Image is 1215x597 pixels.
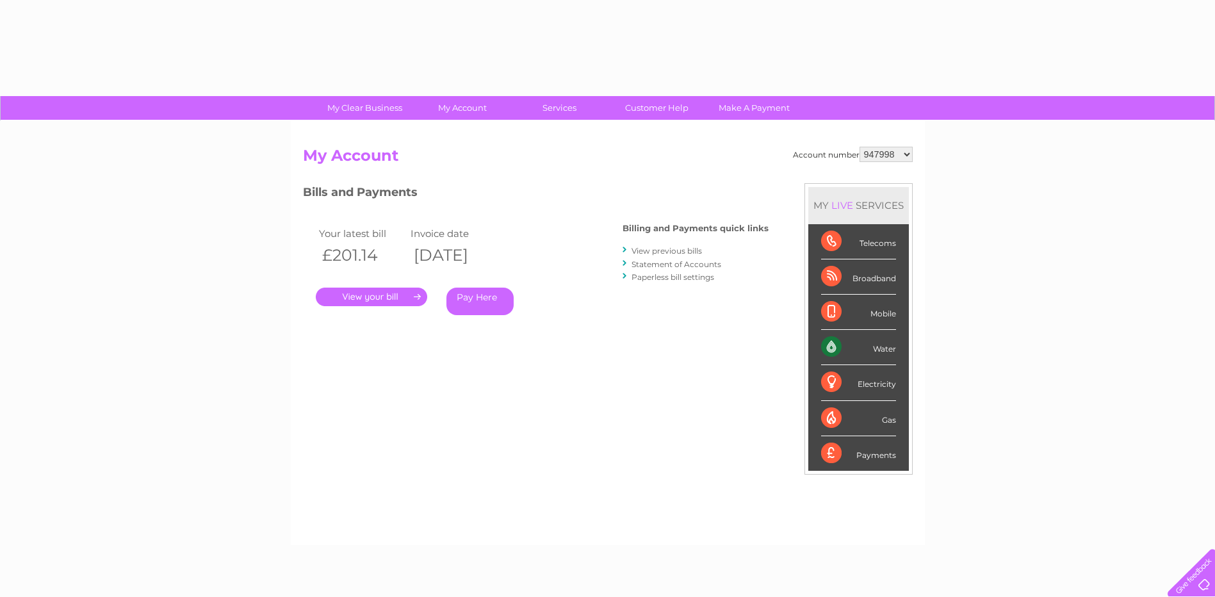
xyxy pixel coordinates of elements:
div: Mobile [821,295,896,330]
div: Gas [821,401,896,436]
a: Customer Help [604,96,710,120]
th: [DATE] [407,242,500,268]
a: . [316,288,427,306]
h3: Bills and Payments [303,183,769,206]
a: Services [507,96,612,120]
a: Pay Here [446,288,514,315]
a: Make A Payment [701,96,807,120]
div: Account number [793,147,913,162]
td: Invoice date [407,225,500,242]
h2: My Account [303,147,913,171]
div: MY SERVICES [808,187,909,224]
div: Water [821,330,896,365]
td: Your latest bill [316,225,408,242]
div: Electricity [821,365,896,400]
a: My Account [409,96,515,120]
th: £201.14 [316,242,408,268]
a: View previous bills [632,246,702,256]
div: Telecoms [821,224,896,259]
div: Payments [821,436,896,471]
a: Statement of Accounts [632,259,721,269]
h4: Billing and Payments quick links [623,224,769,233]
div: LIVE [829,199,856,211]
div: Broadband [821,259,896,295]
a: Paperless bill settings [632,272,714,282]
a: My Clear Business [312,96,418,120]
